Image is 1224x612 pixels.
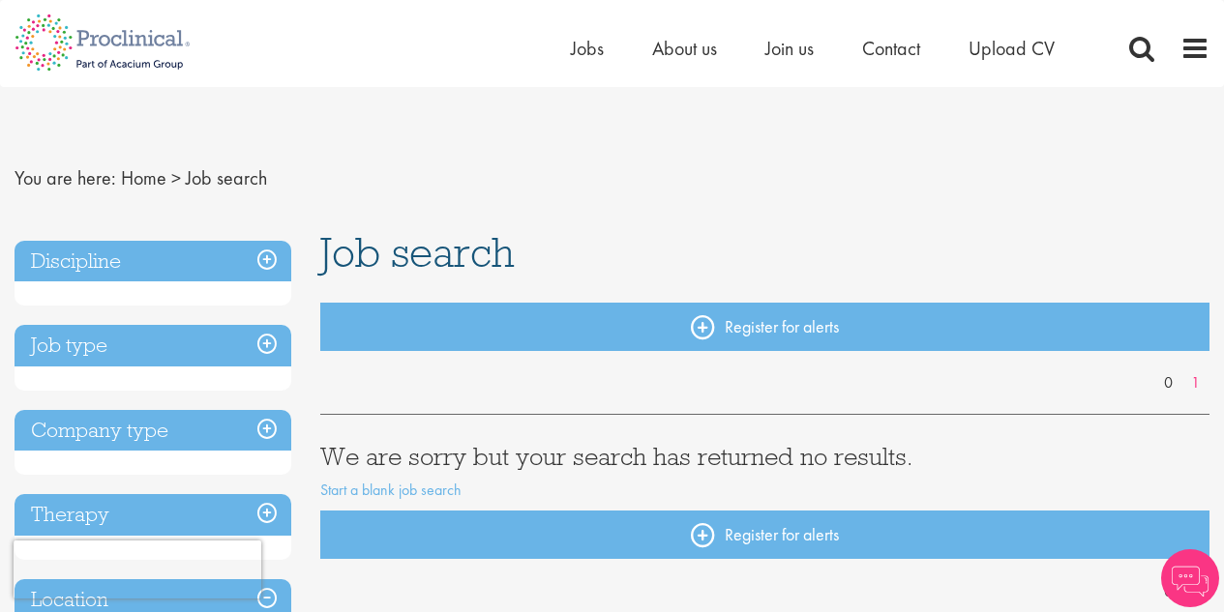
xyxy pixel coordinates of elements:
[320,303,1209,351] a: Register for alerts
[969,36,1055,61] a: Upload CV
[862,36,920,61] a: Contact
[14,540,261,598] iframe: reCAPTCHA
[320,444,1209,469] h3: We are sorry but your search has returned no results.
[15,165,116,190] span: You are here:
[121,165,166,190] a: breadcrumb link
[1154,372,1182,394] a: 0
[1161,549,1219,607] img: Chatbot
[15,241,291,282] h3: Discipline
[571,36,604,61] a: Jobs
[1154,581,1182,603] a: 0
[1181,372,1209,394] a: 1
[652,36,717,61] a: About us
[186,165,267,190] span: Job search
[320,510,1209,559] a: Register for alerts
[320,480,462,500] a: Start a blank job search
[171,165,181,190] span: >
[320,226,515,278] span: Job search
[765,36,814,61] a: Join us
[15,325,291,366] h3: Job type
[15,410,291,452] h3: Company type
[15,494,291,536] h3: Therapy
